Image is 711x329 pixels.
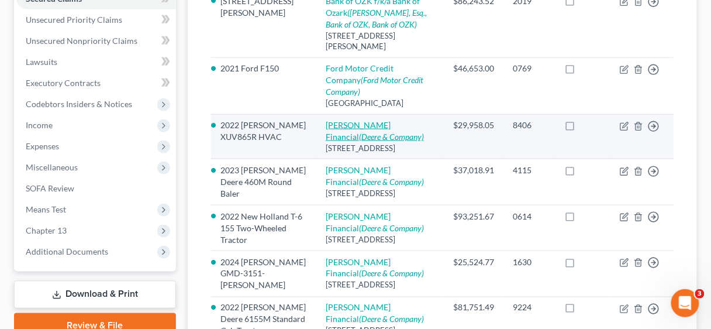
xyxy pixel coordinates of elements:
div: $46,653.00 [453,63,494,74]
a: [PERSON_NAME] Financial(Deere & Company) [326,165,424,187]
i: (Deere & Company) [359,314,424,324]
span: Miscellaneous [26,162,78,172]
i: (Deere & Company) [359,269,424,279]
div: 0614 [513,211,546,222]
div: [STREET_ADDRESS] [326,188,434,199]
div: [STREET_ADDRESS][PERSON_NAME] [326,30,434,52]
div: [STREET_ADDRESS] [326,280,434,291]
li: 2022 New Holland T-6 155 Two-Wheeled Tractor [220,211,307,246]
span: Codebtors Insiders & Notices [26,99,132,109]
i: (Deere & Company) [359,223,424,233]
iframe: Intercom live chat [671,289,699,317]
span: Unsecured Nonpriority Claims [26,36,137,46]
li: 2023 [PERSON_NAME] Deere 460M Round Baler [220,164,307,200]
a: Ford Motor Credit Company(Ford Motor Credit Company) [326,63,423,97]
a: [PERSON_NAME] Financial(Deere & Company) [326,120,424,142]
div: 4115 [513,164,546,176]
span: 3 [695,289,705,299]
li: 2021 Ford F150 [220,63,307,74]
div: [STREET_ADDRESS] [326,234,434,245]
span: Lawsuits [26,57,57,67]
span: Additional Documents [26,246,108,256]
div: $37,018.91 [453,164,494,176]
div: 0769 [513,63,546,74]
i: (Deere & Company) [359,132,424,142]
span: Means Test [26,204,66,214]
i: (Deere & Company) [359,177,424,187]
li: 2024 [PERSON_NAME] GMD-3151-[PERSON_NAME] [220,256,307,292]
a: Unsecured Priority Claims [16,9,176,30]
div: [STREET_ADDRESS] [326,143,434,154]
span: Income [26,120,53,130]
a: Lawsuits [16,52,176,73]
div: $93,251.67 [453,211,494,222]
a: Download & Print [14,281,176,309]
a: SOFA Review [16,178,176,199]
div: 9224 [513,302,546,314]
span: Executory Contracts [26,78,101,88]
a: [PERSON_NAME] Financial(Deere & Company) [326,211,424,233]
div: $81,751.49 [453,302,494,314]
li: 2022 [PERSON_NAME] XUV865R HVAC [220,119,307,143]
i: (Ford Motor Credit Company) [326,75,423,97]
a: [PERSON_NAME] Financial(Deere & Company) [326,303,424,324]
div: $25,524.77 [453,256,494,268]
div: [GEOGRAPHIC_DATA] [326,98,434,109]
a: Unsecured Nonpriority Claims [16,30,176,52]
span: Unsecured Priority Claims [26,15,122,25]
div: $29,958.05 [453,119,494,131]
span: Expenses [26,141,59,151]
span: Chapter 13 [26,225,67,235]
a: [PERSON_NAME] Financial(Deere & Company) [326,257,424,279]
a: Executory Contracts [16,73,176,94]
span: SOFA Review [26,183,74,193]
div: 8406 [513,119,546,131]
i: ([PERSON_NAME], Esq., Bank of OZK, Bank of OZK) [326,8,427,29]
div: 1630 [513,256,546,268]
